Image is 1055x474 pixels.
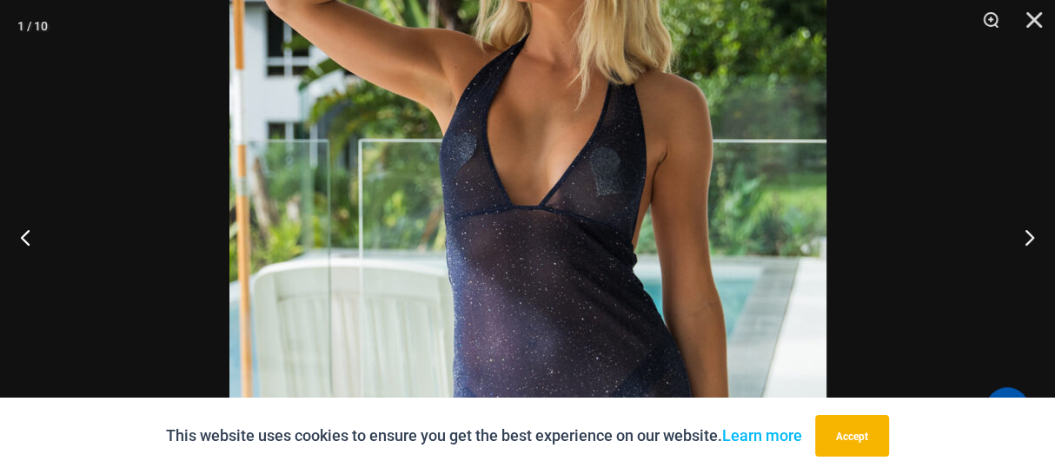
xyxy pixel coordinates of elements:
a: Learn more [722,426,802,444]
p: This website uses cookies to ensure you get the best experience on our website. [166,423,802,449]
button: Accept [815,415,889,457]
button: Next [990,194,1055,280]
div: 1 / 10 [17,13,48,39]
